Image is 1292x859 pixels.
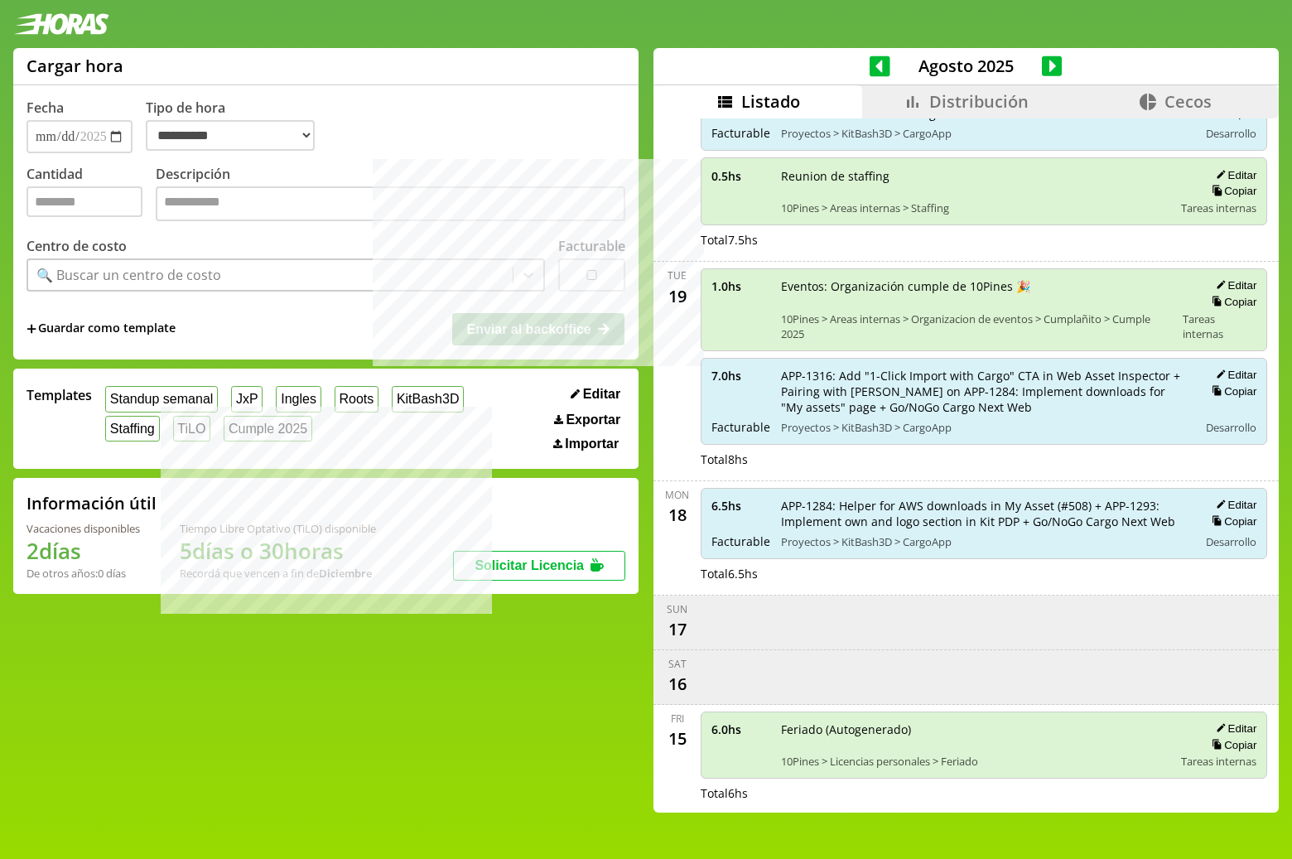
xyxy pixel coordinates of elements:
[1207,384,1256,398] button: Copiar
[173,416,211,442] button: TiLO
[653,118,1279,810] div: scrollable content
[27,237,127,255] label: Centro de costo
[668,657,687,671] div: Sat
[27,536,140,566] h1: 2 días
[781,200,1170,215] span: 10Pines > Areas internas > Staffing
[711,278,769,294] span: 1.0 hs
[475,558,584,572] span: Solicitar Licencia
[558,237,625,255] label: Facturable
[781,721,1170,737] span: Feriado (Autogenerado)
[27,165,156,225] label: Cantidad
[566,386,625,403] button: Editar
[13,13,109,35] img: logotipo
[566,413,620,427] span: Exportar
[156,186,625,221] textarea: Descripción
[711,368,769,384] span: 7.0 hs
[711,419,769,435] span: Facturable
[224,416,312,442] button: Cumple 2025
[1211,368,1256,382] button: Editar
[27,55,123,77] h1: Cargar hora
[27,320,176,338] span: +Guardar como template
[668,268,687,282] div: Tue
[1206,534,1256,549] span: Desarrollo
[741,90,800,113] span: Listado
[1211,278,1256,292] button: Editar
[146,99,328,153] label: Tipo de hora
[781,126,1188,141] span: Proyectos > KitBash3D > CargoApp
[664,282,691,309] div: 19
[1183,311,1257,341] span: Tareas internas
[276,386,321,412] button: Ingles
[180,536,376,566] h1: 5 días o 30 horas
[27,99,64,117] label: Fecha
[146,120,315,151] select: Tipo de hora
[583,387,620,402] span: Editar
[781,534,1188,549] span: Proyectos > KitBash3D > CargoApp
[781,498,1188,529] span: APP-1284: Helper for AWS downloads in My Asset (#508) + APP-1293: Implement own and logo section ...
[1207,738,1256,752] button: Copiar
[890,55,1042,77] span: Agosto 2025
[1211,721,1256,736] button: Editar
[549,412,625,428] button: Exportar
[711,125,769,141] span: Facturable
[1207,295,1256,309] button: Copiar
[156,165,625,225] label: Descripción
[701,451,1268,467] div: Total 8 hs
[671,712,684,726] div: Fri
[1181,200,1256,215] span: Tareas internas
[701,232,1268,248] div: Total 7.5 hs
[781,754,1170,769] span: 10Pines > Licencias personales > Feriado
[105,386,218,412] button: Standup semanal
[27,566,140,581] div: De otros años: 0 días
[781,278,1171,294] span: Eventos: Organización cumple de 10Pines 🎉
[665,488,689,502] div: Mon
[105,416,160,442] button: Staffing
[781,311,1171,341] span: 10Pines > Areas internas > Organizacion de eventos > Cumplañito > Cumple 2025
[27,492,157,514] h2: Información útil
[392,386,464,412] button: KitBash3D
[781,168,1170,184] span: Reunion de staffing
[335,386,378,412] button: Roots
[711,721,769,737] span: 6.0 hs
[929,90,1029,113] span: Distribución
[711,498,769,514] span: 6.5 hs
[701,785,1268,801] div: Total 6 hs
[664,502,691,528] div: 18
[701,566,1268,582] div: Total 6.5 hs
[664,726,691,752] div: 15
[36,266,221,284] div: 🔍 Buscar un centro de costo
[711,533,769,549] span: Facturable
[27,186,142,217] input: Cantidad
[27,521,140,536] div: Vacaciones disponibles
[180,521,376,536] div: Tiempo Libre Optativo (TiLO) disponible
[1181,754,1256,769] span: Tareas internas
[1206,126,1256,141] span: Desarrollo
[27,386,92,404] span: Templates
[1164,90,1212,113] span: Cecos
[180,566,376,581] div: Recordá que vencen a fin de
[1207,514,1256,528] button: Copiar
[319,566,372,581] b: Diciembre
[1211,168,1256,182] button: Editar
[1207,184,1256,198] button: Copiar
[781,368,1188,415] span: APP-1316: Add "1-Click Import with Cargo" CTA in Web Asset Inspector + Pairing with [PERSON_NAME]...
[667,602,687,616] div: Sun
[565,437,619,451] span: Importar
[781,420,1188,435] span: Proyectos > KitBash3D > CargoApp
[664,671,691,697] div: 16
[231,386,263,412] button: JxP
[1211,498,1256,512] button: Editar
[1206,420,1256,435] span: Desarrollo
[453,551,625,581] button: Solicitar Licencia
[27,320,36,338] span: +
[664,616,691,643] div: 17
[711,168,769,184] span: 0.5 hs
